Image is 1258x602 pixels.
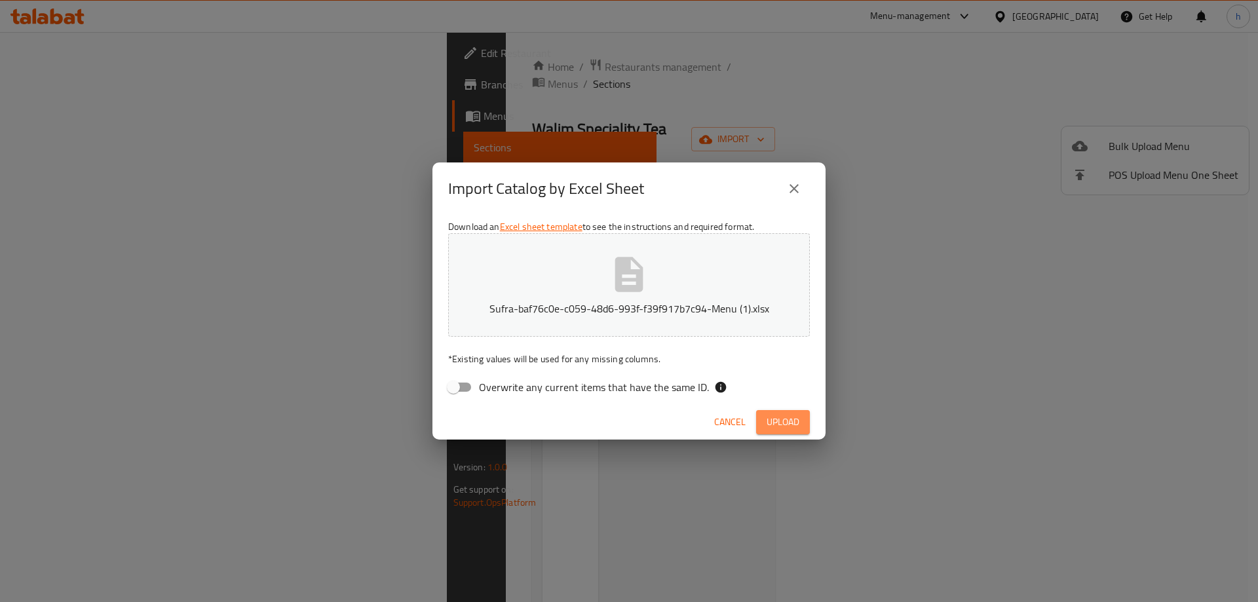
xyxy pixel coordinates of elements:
[500,218,582,235] a: Excel sheet template
[479,379,709,395] span: Overwrite any current items that have the same ID.
[778,173,810,204] button: close
[714,381,727,394] svg: If the overwrite option isn't selected, then the items that match an existing ID will be ignored ...
[448,178,644,199] h2: Import Catalog by Excel Sheet
[714,414,746,430] span: Cancel
[767,414,799,430] span: Upload
[448,233,810,337] button: Sufra-baf76c0e-c059-48d6-993f-f39f917b7c94-Menu (1).xlsx
[432,215,826,405] div: Download an to see the instructions and required format.
[468,301,790,316] p: Sufra-baf76c0e-c059-48d6-993f-f39f917b7c94-Menu (1).xlsx
[756,410,810,434] button: Upload
[709,410,751,434] button: Cancel
[448,352,810,366] p: Existing values will be used for any missing columns.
